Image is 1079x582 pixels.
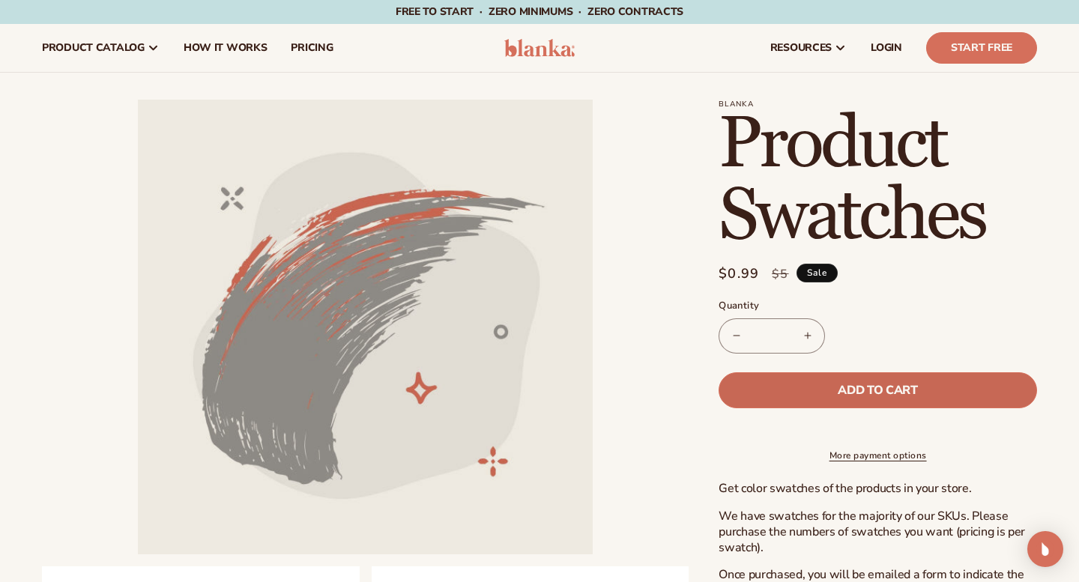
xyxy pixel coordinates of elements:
[719,264,760,284] span: $0.99
[279,24,345,72] a: pricing
[926,32,1037,64] a: Start Free
[396,4,683,19] span: Free to start · ZERO minimums · ZERO contracts
[719,299,1037,314] label: Quantity
[719,481,1037,497] p: Get color swatches of the products in your store.
[1027,531,1063,567] div: Open Intercom Messenger
[42,42,145,54] span: product catalog
[838,384,917,396] span: Add to cart
[719,449,1037,462] a: More payment options
[719,100,1037,109] p: Blanka
[719,509,1037,555] p: We have swatches for the majority of our SKUs. Please purchase the numbers of swatches you want (...
[504,39,575,57] img: logo
[30,24,172,72] a: product catalog
[184,42,268,54] span: How It Works
[797,264,838,282] span: Sale
[291,42,333,54] span: pricing
[871,42,902,54] span: LOGIN
[172,24,279,72] a: How It Works
[758,24,859,72] a: resources
[719,109,1037,252] h1: Product Swatches
[770,42,832,54] span: resources
[719,372,1037,408] button: Add to cart
[859,24,914,72] a: LOGIN
[772,265,789,283] s: $5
